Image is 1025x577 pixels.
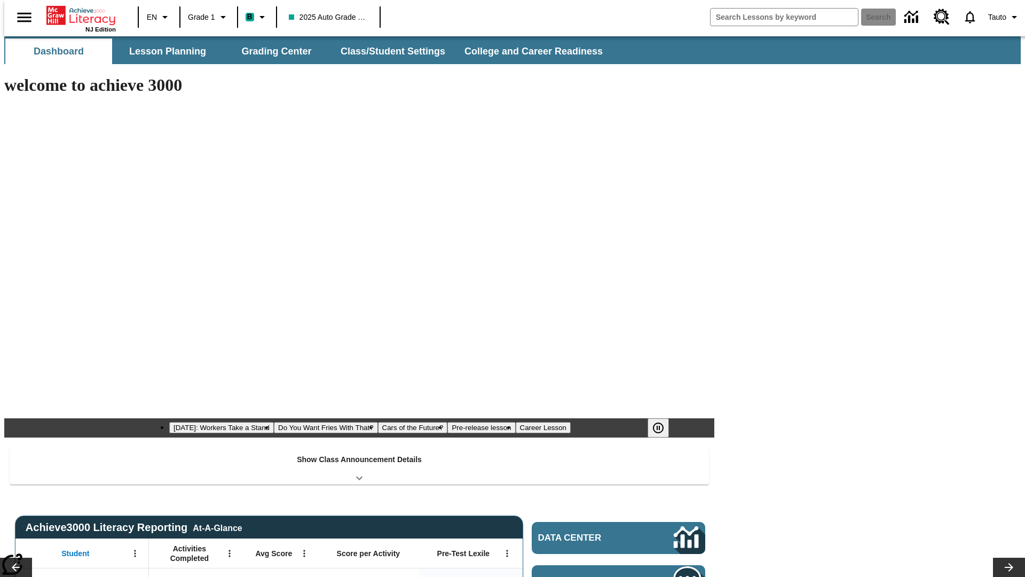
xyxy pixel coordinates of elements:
[10,448,709,485] div: Show Class Announcement Details
[378,422,448,433] button: Slide 3 Cars of the Future?
[188,12,215,23] span: Grade 1
[4,75,714,95] h1: welcome to achieve 3000
[114,38,221,64] button: Lesson Planning
[142,7,176,27] button: Language: EN, Select a language
[154,544,225,563] span: Activities Completed
[927,3,956,32] a: Resource Center, Will open in new tab
[46,5,116,26] a: Home
[337,549,400,558] span: Score per Activity
[297,454,422,465] p: Show Class Announcement Details
[988,12,1006,23] span: Tauto
[437,549,490,558] span: Pre-Test Lexile
[61,549,89,558] span: Student
[127,545,143,562] button: Open Menu
[255,549,292,558] span: Avg Score
[223,38,330,64] button: Grading Center
[26,521,242,534] span: Achieve3000 Literacy Reporting
[516,422,571,433] button: Slide 5 Career Lesson
[241,7,273,27] button: Boost Class color is teal. Change class color
[984,7,1025,27] button: Profile/Settings
[85,26,116,33] span: NJ Edition
[46,4,116,33] div: Home
[9,2,40,33] button: Open side menu
[532,522,705,554] a: Data Center
[456,38,611,64] button: College and Career Readiness
[711,9,858,26] input: search field
[169,422,274,433] button: Slide 1 Labor Day: Workers Take a Stand
[4,38,612,64] div: SubNavbar
[289,12,368,23] span: 2025 Auto Grade 1 A
[247,10,253,24] span: B
[4,36,1021,64] div: SubNavbar
[222,545,238,562] button: Open Menu
[898,3,927,32] a: Data Center
[193,521,242,533] div: At-A-Glance
[274,422,378,433] button: Slide 2 Do You Want Fries With That?
[648,418,669,438] button: Pause
[447,422,515,433] button: Slide 4 Pre-release lesson
[956,3,984,31] a: Notifications
[184,7,234,27] button: Grade: Grade 1, Select a grade
[296,545,312,562] button: Open Menu
[538,533,638,543] span: Data Center
[499,545,515,562] button: Open Menu
[5,38,112,64] button: Dashboard
[993,558,1025,577] button: Lesson carousel, Next
[147,12,157,23] span: EN
[648,418,680,438] div: Pause
[332,38,454,64] button: Class/Student Settings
